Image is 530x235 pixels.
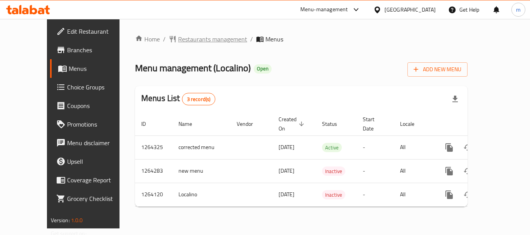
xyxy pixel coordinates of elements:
div: Total records count [182,93,216,105]
span: Vendor [237,119,263,129]
nav: breadcrumb [135,34,468,44]
span: 3 record(s) [182,96,215,103]
a: Branches [50,41,135,59]
span: Name [178,119,202,129]
button: Change Status [459,138,477,157]
div: [GEOGRAPHIC_DATA] [385,5,436,14]
span: [DATE] [279,166,294,176]
th: Actions [434,112,521,136]
span: Branches [67,45,129,55]
a: Coupons [50,96,135,115]
span: Open [254,65,272,72]
span: Edit Restaurant [67,27,129,36]
td: - [357,159,394,183]
td: Localino [172,183,230,206]
a: Coverage Report [50,171,135,189]
div: Export file [446,90,464,108]
table: enhanced table [135,112,521,207]
td: corrected menu [172,136,230,159]
li: / [250,34,253,44]
span: Menus [265,34,283,44]
a: Menu disclaimer [50,134,135,152]
button: Change Status [459,162,477,180]
span: Coverage Report [67,175,129,185]
td: 1264120 [135,183,172,206]
td: All [394,136,434,159]
span: Start Date [363,115,385,133]
span: Add New Menu [414,65,461,74]
span: Created On [279,115,307,133]
a: Promotions [50,115,135,134]
button: more [440,185,459,204]
span: Promotions [67,120,129,129]
td: All [394,183,434,206]
a: Home [135,34,160,44]
td: - [357,136,394,159]
a: Grocery Checklist [50,189,135,208]
span: Choice Groups [67,82,129,92]
a: Restaurants management [169,34,247,44]
span: Menu disclaimer [67,138,129,148]
div: Inactive [322,190,345,199]
a: Upsell [50,152,135,171]
span: m [516,5,521,14]
td: 1264325 [135,136,172,159]
button: Add New Menu [407,62,468,77]
td: All [394,159,434,183]
span: Status [322,119,347,129]
div: Open [254,64,272,74]
span: Grocery Checklist [67,194,129,203]
td: new menu [172,159,230,183]
span: Menu management ( Localino ) [135,59,251,77]
a: Choice Groups [50,78,135,96]
td: - [357,183,394,206]
span: Inactive [322,167,345,176]
span: Upsell [67,157,129,166]
span: Active [322,143,342,152]
button: more [440,138,459,157]
span: [DATE] [279,189,294,199]
span: Coupons [67,101,129,110]
button: Change Status [459,185,477,204]
li: / [163,34,166,44]
span: [DATE] [279,142,294,152]
td: 1264283 [135,159,172,183]
h2: Menus List [141,93,215,105]
span: Locale [400,119,424,129]
span: Inactive [322,190,345,199]
span: 1.0.0 [71,215,83,225]
div: Menu-management [300,5,348,14]
a: Edit Restaurant [50,22,135,41]
div: Active [322,143,342,152]
button: more [440,162,459,180]
span: Restaurants management [178,34,247,44]
span: ID [141,119,156,129]
span: Menus [69,64,129,73]
span: Version: [51,215,70,225]
a: Menus [50,59,135,78]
